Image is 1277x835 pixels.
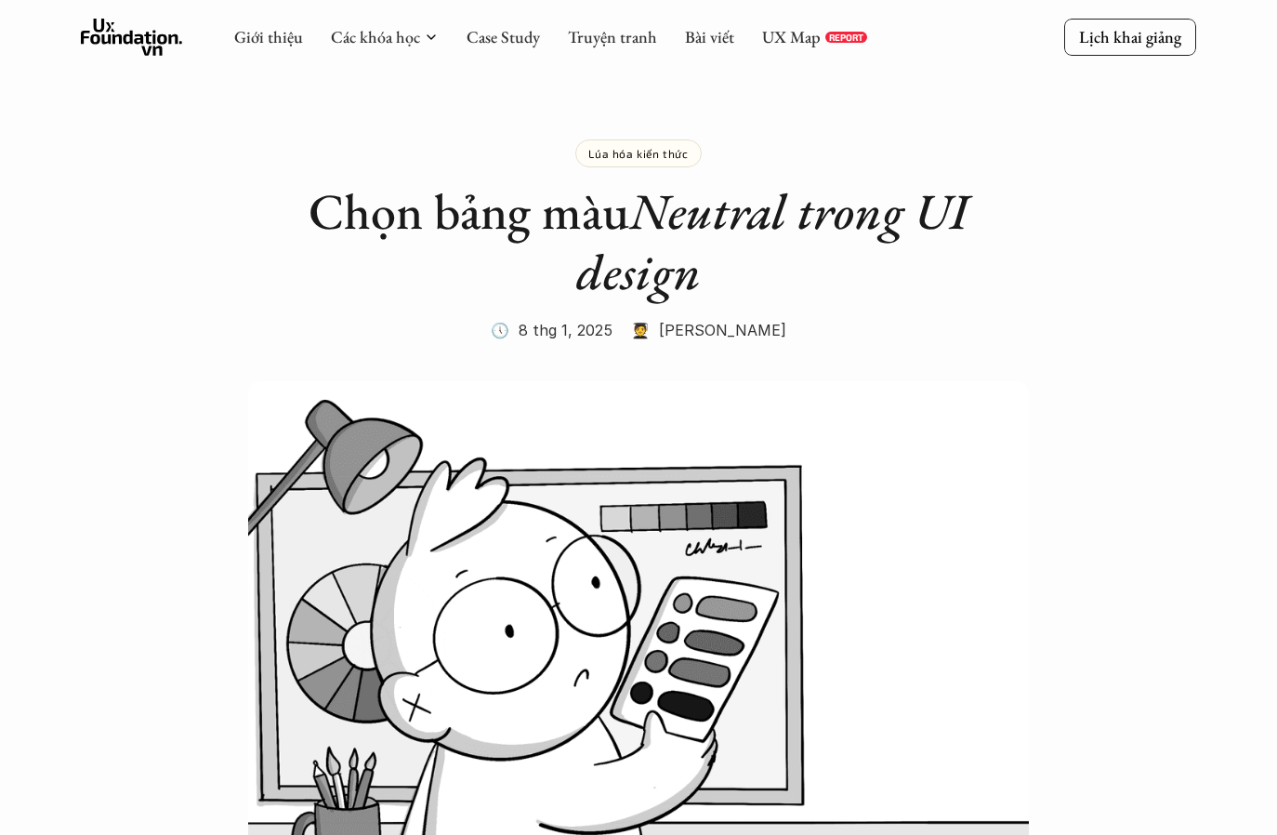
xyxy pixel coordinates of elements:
p: 🕔 8 thg 1, 2025 [491,316,612,344]
em: Neutral trong UI design [576,179,980,304]
p: Lịch khai giảng [1079,26,1181,47]
a: UX Map [762,26,821,47]
a: Bài viết [685,26,734,47]
p: 🧑‍🎓 [PERSON_NAME] [631,316,786,344]
h1: Chọn bảng màu [267,181,1010,302]
a: Giới thiệu [234,26,303,47]
a: Lịch khai giảng [1064,19,1196,55]
p: Lúa hóa kiến thức [588,147,688,160]
a: Case Study [467,26,540,47]
a: Truyện tranh [568,26,657,47]
p: REPORT [829,32,863,43]
a: REPORT [825,32,867,43]
a: Các khóa học [331,26,420,47]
